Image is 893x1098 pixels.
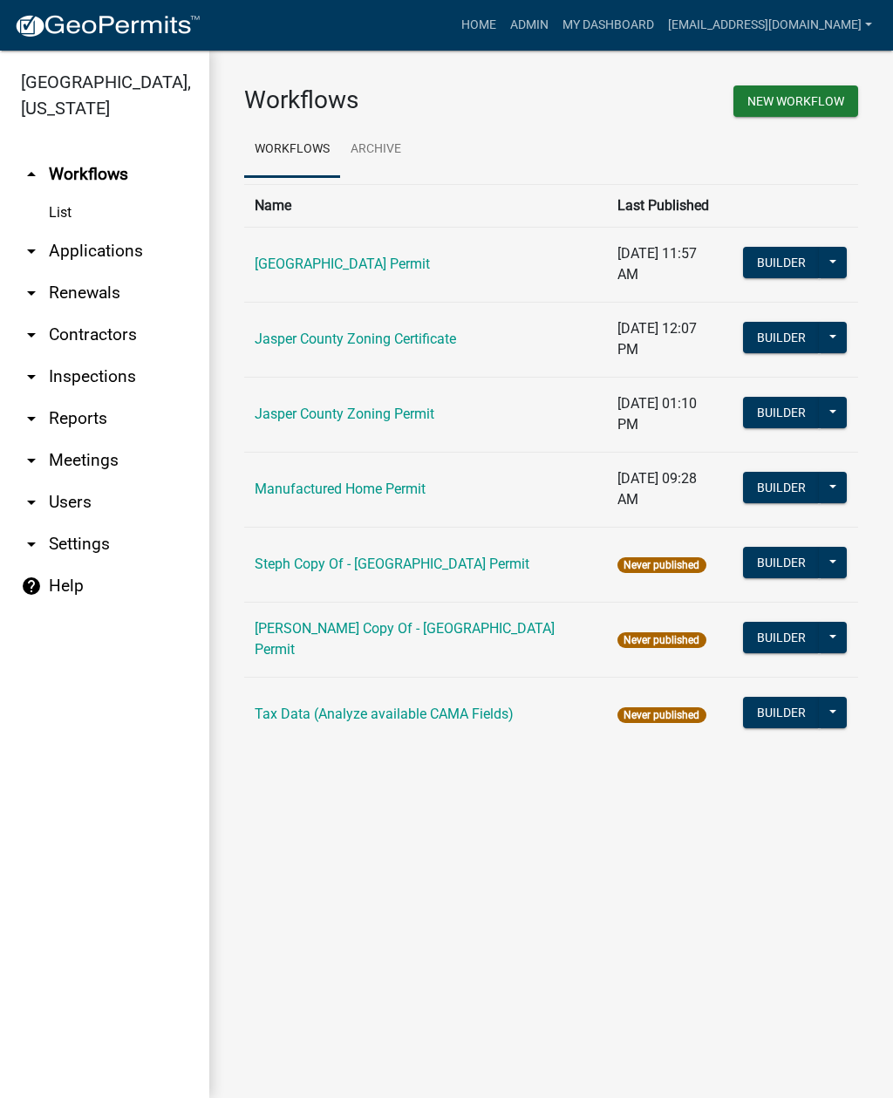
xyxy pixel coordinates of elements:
[255,481,426,497] a: Manufactured Home Permit
[255,706,514,722] a: Tax Data (Analyze available CAMA Fields)
[454,9,503,42] a: Home
[255,256,430,272] a: [GEOGRAPHIC_DATA] Permit
[607,184,732,227] th: Last Published
[743,247,820,278] button: Builder
[244,85,538,115] h3: Workflows
[617,245,697,283] span: [DATE] 11:57 AM
[743,472,820,503] button: Builder
[21,366,42,387] i: arrow_drop_down
[503,9,556,42] a: Admin
[743,622,820,653] button: Builder
[743,322,820,353] button: Builder
[255,331,456,347] a: Jasper County Zoning Certificate
[255,406,434,422] a: Jasper County Zoning Permit
[617,707,706,723] span: Never published
[617,632,706,648] span: Never published
[661,9,879,42] a: [EMAIL_ADDRESS][DOMAIN_NAME]
[617,557,706,573] span: Never published
[340,122,412,178] a: Archive
[21,283,42,303] i: arrow_drop_down
[743,697,820,728] button: Builder
[556,9,661,42] a: My Dashboard
[617,395,697,433] span: [DATE] 01:10 PM
[743,397,820,428] button: Builder
[21,534,42,555] i: arrow_drop_down
[255,620,555,658] a: [PERSON_NAME] Copy Of - [GEOGRAPHIC_DATA] Permit
[21,241,42,262] i: arrow_drop_down
[21,492,42,513] i: arrow_drop_down
[733,85,858,117] button: New Workflow
[743,547,820,578] button: Builder
[21,576,42,597] i: help
[21,164,42,185] i: arrow_drop_up
[617,470,697,508] span: [DATE] 09:28 AM
[255,556,529,572] a: Steph Copy Of - [GEOGRAPHIC_DATA] Permit
[21,324,42,345] i: arrow_drop_down
[244,122,340,178] a: Workflows
[244,184,607,227] th: Name
[21,408,42,429] i: arrow_drop_down
[21,450,42,471] i: arrow_drop_down
[617,320,697,358] span: [DATE] 12:07 PM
